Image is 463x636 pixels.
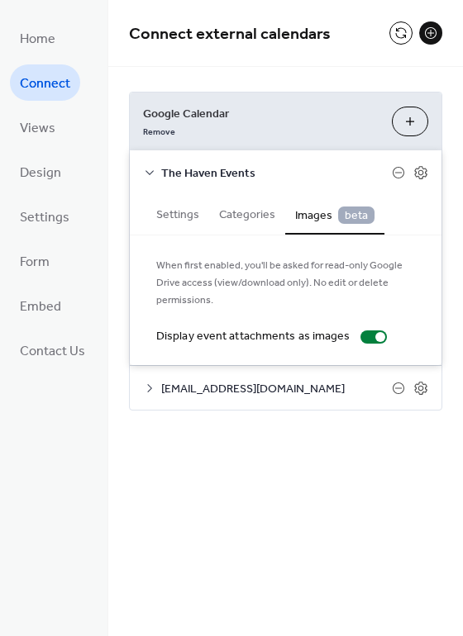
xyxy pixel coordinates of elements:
span: [EMAIL_ADDRESS][DOMAIN_NAME] [161,381,392,398]
a: Design [10,154,71,190]
a: Settings [10,198,79,235]
span: Home [20,26,55,53]
a: Connect [10,64,80,101]
span: The Haven Events [161,165,392,183]
span: Connect [20,71,70,97]
span: Embed [20,294,61,320]
span: Images [295,206,375,225]
a: Home [10,20,65,56]
span: Connect external calendars [129,18,331,50]
a: Embed [10,287,71,324]
span: Design [20,160,61,187]
a: Form [10,243,60,279]
span: When first enabled, you'll be asked for read-only Google Drive access (view/download only). No ed... [156,257,415,309]
span: Views [20,116,55,142]
button: Categories [209,194,285,232]
span: Settings [20,205,69,231]
button: Settings [146,194,209,232]
span: Remove [143,126,175,138]
span: Google Calendar [143,106,379,123]
span: Contact Us [20,339,85,365]
span: Form [20,249,50,276]
div: Display event attachments as images [156,328,351,345]
a: Views [10,109,65,145]
span: beta [338,206,375,224]
a: Contact Us [10,332,95,368]
button: Images beta [285,194,384,235]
